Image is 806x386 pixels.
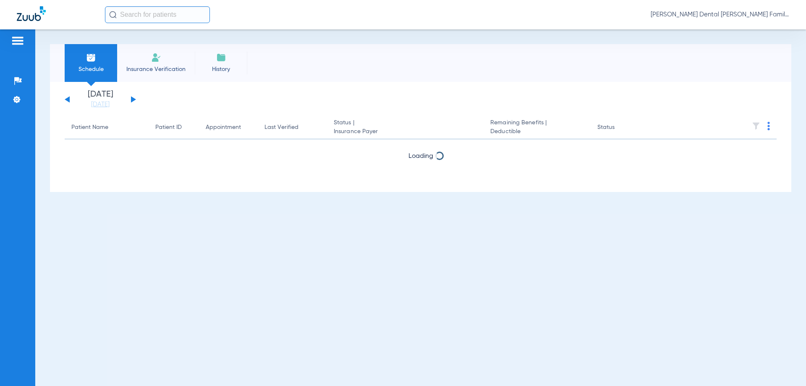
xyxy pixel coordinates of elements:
[206,123,251,132] div: Appointment
[752,122,760,130] img: filter.svg
[105,6,210,23] input: Search for patients
[86,53,96,63] img: Schedule
[651,11,789,19] span: [PERSON_NAME] Dental [PERSON_NAME] Family Dental
[201,65,241,74] span: History
[216,53,226,63] img: History
[11,36,24,46] img: hamburger-icon
[71,65,111,74] span: Schedule
[591,116,647,139] th: Status
[334,127,477,136] span: Insurance Payer
[264,123,298,132] div: Last Verified
[75,100,126,109] a: [DATE]
[75,90,126,109] li: [DATE]
[155,123,192,132] div: Patient ID
[206,123,241,132] div: Appointment
[109,11,117,18] img: Search Icon
[71,123,142,132] div: Patient Name
[327,116,484,139] th: Status |
[151,53,161,63] img: Manual Insurance Verification
[155,123,182,132] div: Patient ID
[123,65,188,74] span: Insurance Verification
[408,153,433,160] span: Loading
[71,123,108,132] div: Patient Name
[264,123,320,132] div: Last Verified
[490,127,584,136] span: Deductible
[17,6,46,21] img: Zuub Logo
[484,116,590,139] th: Remaining Benefits |
[767,122,770,130] img: group-dot-blue.svg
